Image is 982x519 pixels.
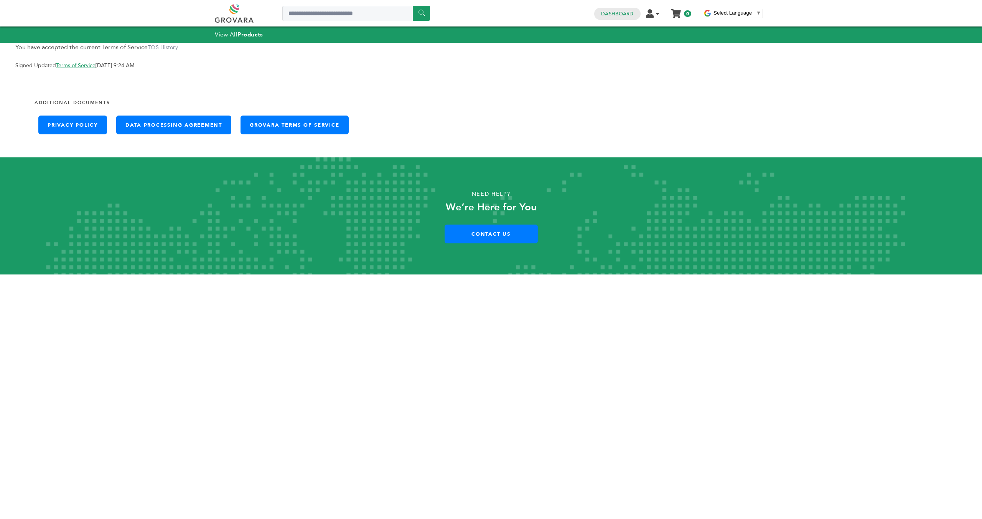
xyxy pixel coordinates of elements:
label: TOS History [148,44,178,51]
a: Grovara Terms of Service [241,116,348,134]
span: 0 [684,10,691,17]
div: You have accepted the current Terms of Service [15,43,967,70]
p: Signed Updated [DATE] 9:24 AM [15,61,967,70]
strong: Products [237,31,263,38]
input: Search a product or brand... [282,6,430,21]
a: Terms of Service [56,62,96,69]
a: Contact Us [445,225,538,243]
h4: Additional Documents [35,99,947,112]
a: Data Processing Agreement [116,116,231,134]
a: Select Language​ [713,10,761,16]
a: My Cart [672,7,680,15]
a: View AllProducts [215,31,263,38]
span: ▼ [756,10,761,16]
strong: We’re Here for You [446,200,537,214]
a: Dashboard [601,10,633,17]
span: Select Language [713,10,752,16]
a: Privacy Policy [38,116,107,134]
p: Need Help? [49,188,933,200]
